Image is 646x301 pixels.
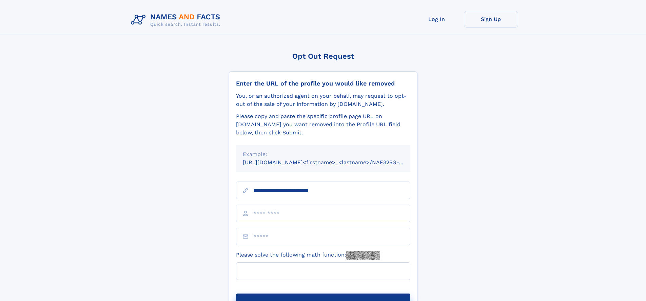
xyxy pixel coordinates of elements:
label: Please solve the following math function: [236,251,380,260]
div: Please copy and paste the specific profile page URL on [DOMAIN_NAME] you want removed into the Pr... [236,112,410,137]
a: Sign Up [464,11,518,27]
div: Example: [243,150,404,158]
img: Logo Names and Facts [128,11,226,29]
div: Enter the URL of the profile you would like removed [236,80,410,87]
div: Opt Out Request [229,52,417,60]
a: Log In [410,11,464,27]
small: [URL][DOMAIN_NAME]<firstname>_<lastname>/NAF325G-xxxxxxxx [243,159,423,166]
div: You, or an authorized agent on your behalf, may request to opt-out of the sale of your informatio... [236,92,410,108]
